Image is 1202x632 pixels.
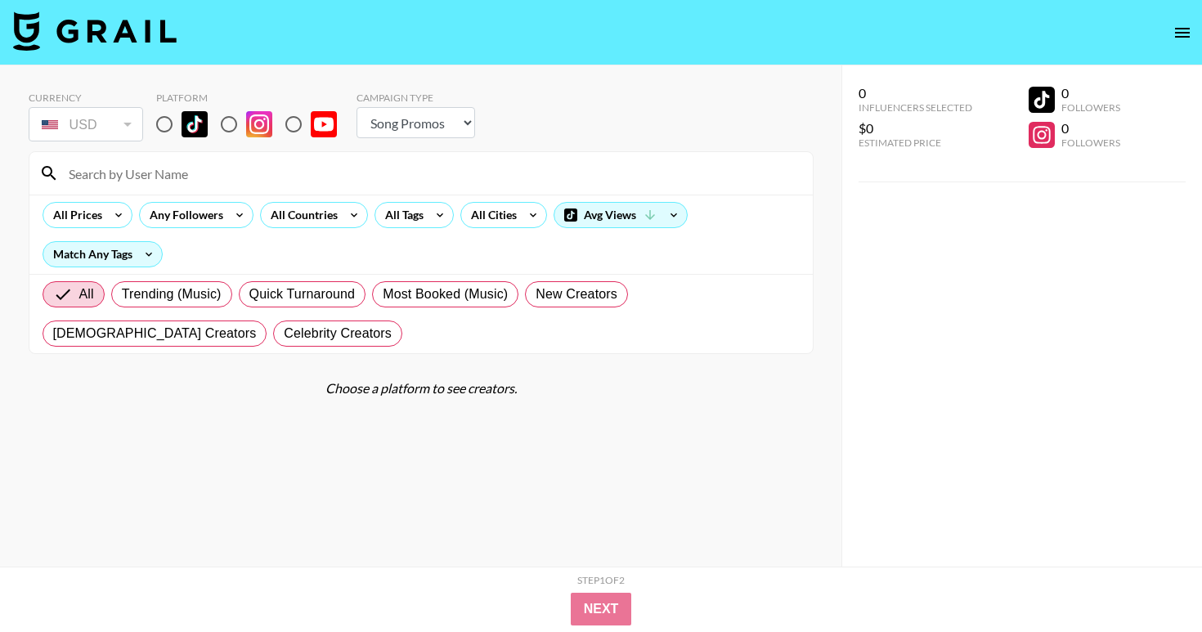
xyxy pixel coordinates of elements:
[859,137,972,149] div: Estimated Price
[29,380,814,397] div: Choose a platform to see creators.
[536,285,617,304] span: New Creators
[859,101,972,114] div: Influencers Selected
[859,85,972,101] div: 0
[577,574,625,586] div: Step 1 of 2
[554,203,687,227] div: Avg Views
[571,593,632,625] button: Next
[1061,137,1120,149] div: Followers
[29,92,143,104] div: Currency
[859,120,972,137] div: $0
[1166,16,1199,49] button: open drawer
[32,110,140,139] div: USD
[284,324,392,343] span: Celebrity Creators
[13,11,177,51] img: Grail Talent
[59,160,803,186] input: Search by User Name
[43,203,105,227] div: All Prices
[261,203,341,227] div: All Countries
[43,242,162,267] div: Match Any Tags
[53,324,257,343] span: [DEMOGRAPHIC_DATA] Creators
[357,92,475,104] div: Campaign Type
[383,285,508,304] span: Most Booked (Music)
[29,104,143,145] div: Currency is locked to USD
[1061,85,1120,101] div: 0
[1061,120,1120,137] div: 0
[140,203,226,227] div: Any Followers
[1061,101,1120,114] div: Followers
[249,285,356,304] span: Quick Turnaround
[461,203,520,227] div: All Cities
[375,203,427,227] div: All Tags
[311,111,337,137] img: YouTube
[246,111,272,137] img: Instagram
[79,285,94,304] span: All
[182,111,208,137] img: TikTok
[122,285,222,304] span: Trending (Music)
[156,92,350,104] div: Platform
